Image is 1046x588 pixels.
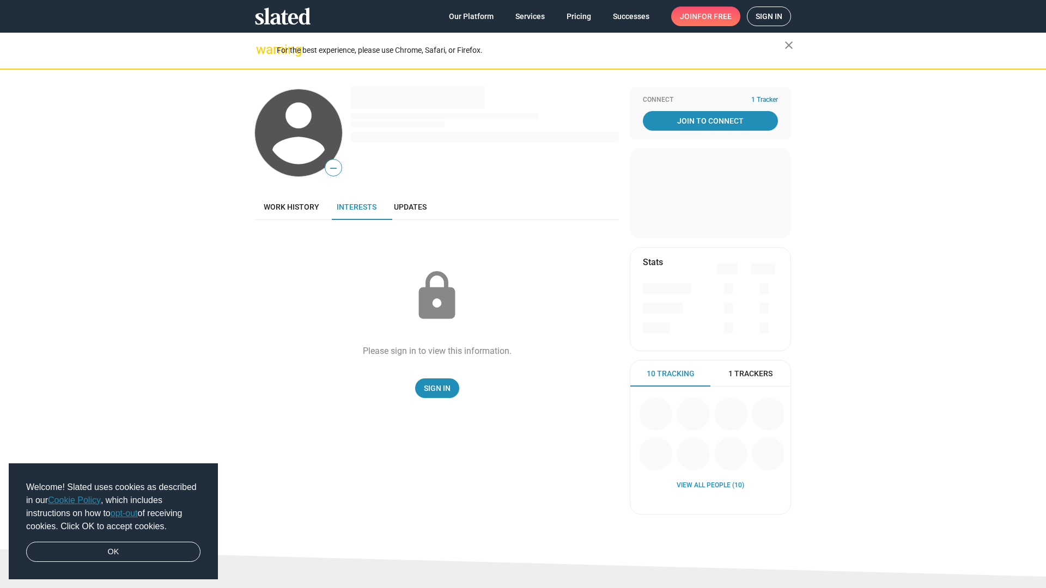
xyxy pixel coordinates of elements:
span: Successes [613,7,649,26]
div: Connect [643,96,778,105]
mat-icon: close [782,39,795,52]
span: Our Platform [449,7,494,26]
mat-card-title: Stats [643,256,663,268]
span: Services [515,7,545,26]
span: Join To Connect [645,111,776,131]
span: 10 Tracking [647,369,695,379]
a: Join To Connect [643,111,778,131]
a: dismiss cookie message [26,542,200,562]
span: 1 Tracker [751,96,778,105]
span: Work history [264,203,319,211]
mat-icon: lock [410,269,464,323]
mat-icon: warning [256,43,269,56]
span: Pricing [567,7,591,26]
a: Joinfor free [671,7,740,26]
a: Work history [255,194,328,220]
span: — [325,161,342,175]
a: Successes [604,7,658,26]
a: Our Platform [440,7,502,26]
a: Pricing [558,7,600,26]
a: View all People (10) [677,481,744,490]
span: for free [697,7,732,26]
span: Join [680,7,732,26]
span: Welcome! Slated uses cookies as described in our , which includes instructions on how to of recei... [26,481,200,533]
a: opt-out [111,509,138,518]
a: Sign in [747,7,791,26]
a: Services [507,7,554,26]
div: Please sign in to view this information. [363,345,512,357]
span: Updates [394,203,427,211]
a: Interests [328,194,385,220]
span: Sign in [756,7,782,26]
a: Sign In [415,378,459,398]
a: Cookie Policy [48,495,101,505]
span: 1 Trackers [728,369,773,379]
a: Updates [385,194,435,220]
span: Interests [337,203,376,211]
div: For the best experience, please use Chrome, Safari, or Firefox. [277,43,784,58]
span: Sign In [424,378,451,398]
div: cookieconsent [9,463,218,580]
